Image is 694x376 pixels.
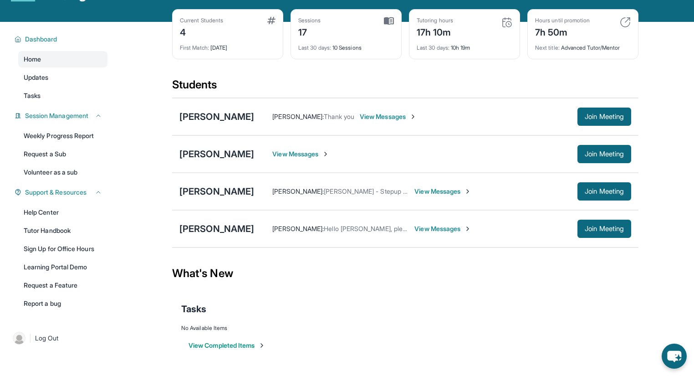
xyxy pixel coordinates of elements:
[172,253,638,294] div: What's New
[417,44,449,51] span: Last 30 days :
[179,185,254,198] div: [PERSON_NAME]
[272,113,324,120] span: [PERSON_NAME] :
[18,222,107,239] a: Tutor Handbook
[18,204,107,221] a: Help Center
[18,277,107,294] a: Request a Feature
[267,17,276,24] img: card
[172,77,638,98] div: Students
[21,35,102,44] button: Dashboard
[535,39,631,52] div: Advanced Tutor/Mentor
[25,35,57,44] span: Dashboard
[181,303,206,315] span: Tasks
[662,344,687,369] button: chat-button
[18,88,107,104] a: Tasks
[179,222,254,235] div: [PERSON_NAME]
[35,334,59,343] span: Log Out
[298,39,394,52] div: 10 Sessions
[417,39,512,52] div: 10h 19m
[179,110,254,123] div: [PERSON_NAME]
[21,111,102,120] button: Session Management
[535,44,560,51] span: Next title :
[24,73,49,82] span: Updates
[298,44,331,51] span: Last 30 days :
[577,182,631,201] button: Join Meeting
[298,17,321,24] div: Sessions
[18,295,107,312] a: Report a bug
[322,150,329,158] img: Chevron-Right
[535,24,590,39] div: 7h 50m
[18,164,107,180] a: Volunteer as a sub
[272,187,324,195] span: [PERSON_NAME] :
[501,17,512,28] img: card
[9,328,107,348] a: |Log Out
[417,24,453,39] div: 17h 10m
[18,146,107,162] a: Request a Sub
[464,225,471,232] img: Chevron-Right
[324,187,425,195] span: [PERSON_NAME] - Stepup tutoring
[577,108,631,126] button: Join Meeting
[21,188,102,197] button: Support & Resources
[535,17,590,24] div: Hours until promotion
[24,55,41,64] span: Home
[179,148,254,160] div: [PERSON_NAME]
[180,39,276,52] div: [DATE]
[298,24,321,39] div: 17
[181,324,629,332] div: No Available Items
[18,259,107,275] a: Learning Portal Demo
[25,188,87,197] span: Support & Resources
[585,151,624,157] span: Join Meeting
[18,51,107,67] a: Home
[414,187,471,196] span: View Messages
[417,17,453,24] div: Tutoring hours
[585,189,624,194] span: Join Meeting
[24,91,41,100] span: Tasks
[13,332,26,345] img: user-img
[272,149,329,159] span: View Messages
[360,112,417,121] span: View Messages
[29,333,31,344] span: |
[577,220,631,238] button: Join Meeting
[409,113,417,120] img: Chevron-Right
[384,17,394,25] img: card
[25,111,88,120] span: Session Management
[620,17,631,28] img: card
[585,226,624,232] span: Join Meeting
[180,44,209,51] span: First Match :
[585,114,624,119] span: Join Meeting
[577,145,631,163] button: Join Meeting
[180,24,223,39] div: 4
[18,69,107,86] a: Updates
[180,17,223,24] div: Current Students
[272,225,324,232] span: [PERSON_NAME] :
[18,241,107,257] a: Sign Up for Office Hours
[464,188,471,195] img: Chevron-Right
[189,341,265,350] button: View Completed Items
[324,113,354,120] span: Thank you
[414,224,471,233] span: View Messages
[18,128,107,144] a: Weekly Progress Report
